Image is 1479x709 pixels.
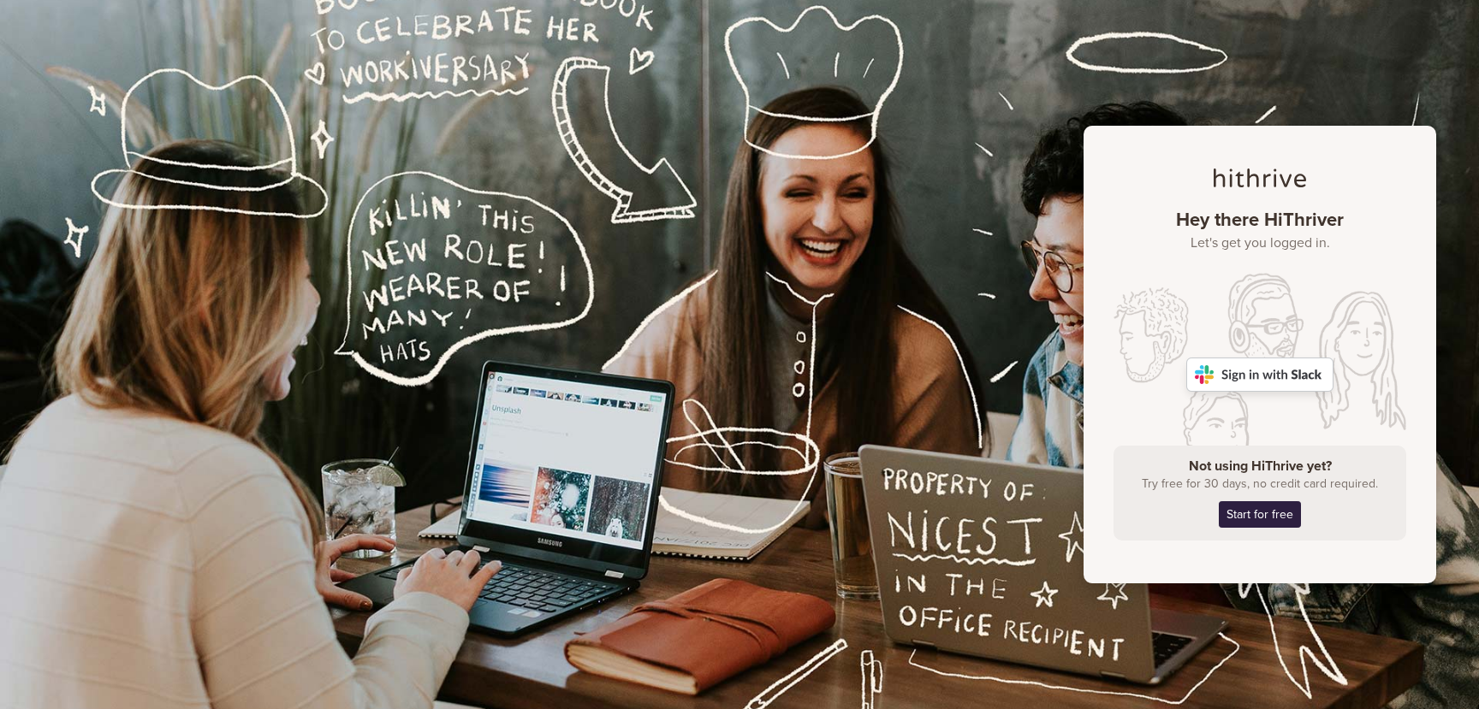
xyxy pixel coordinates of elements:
small: Let's get you logged in. [1114,235,1406,251]
img: Sign in with Slack [1186,357,1333,392]
h4: Not using HiThrive yet? [1126,458,1393,475]
img: hithrive-logo-dark.4eb238aa.svg [1214,168,1306,187]
a: Start for free [1219,501,1301,528]
h1: Hey there HiThriver [1114,209,1406,252]
p: Try free for 30 days, no credit card required. [1126,475,1393,493]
